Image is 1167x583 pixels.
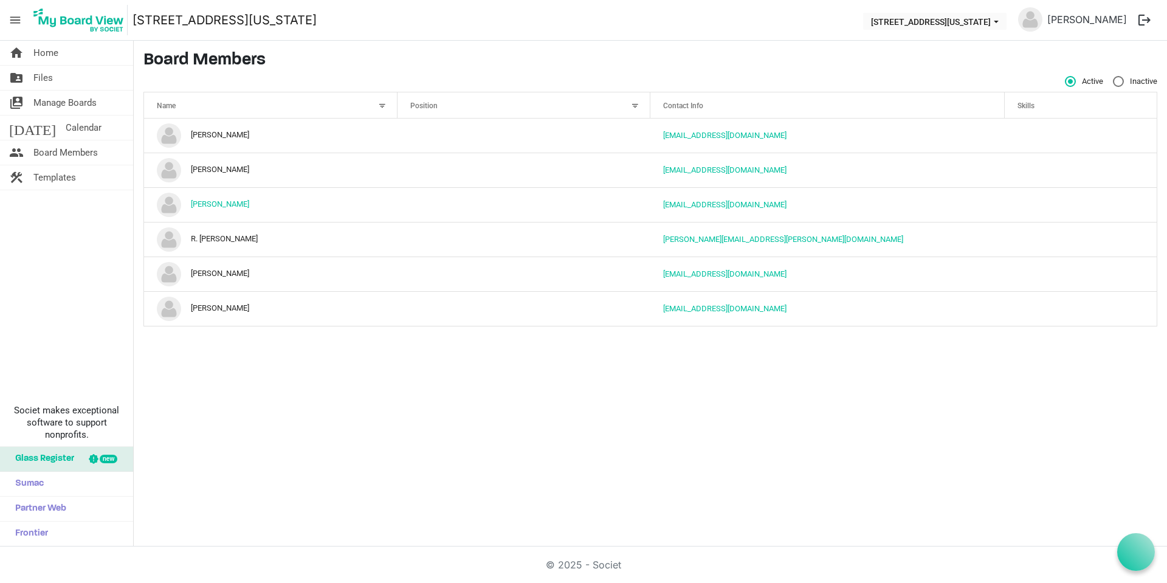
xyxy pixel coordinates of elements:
span: Skills [1017,102,1034,110]
span: home [9,41,24,65]
span: Partner Web [9,497,66,521]
span: Contact Info [663,102,703,110]
img: no-profile-picture.svg [157,262,181,286]
td: gswray@yahoo.com is template cell column header Contact Info [650,153,1005,187]
span: switch_account [9,91,24,115]
span: Inactive [1113,76,1157,87]
td: column header Position [398,257,651,291]
td: is template cell column header Skills [1005,257,1157,291]
button: logout [1132,7,1157,33]
td: R. Wayne Bearden is template cell column header Name [144,222,398,257]
td: Russell Greim is template cell column header Name [144,291,398,326]
a: [PERSON_NAME][EMAIL_ADDRESS][PERSON_NAME][DOMAIN_NAME] [663,235,903,244]
td: is template cell column header Skills [1005,222,1157,257]
img: no-profile-picture.svg [157,123,181,148]
button: 216 E Washington Blvd dropdownbutton [863,13,1007,30]
span: Sumac [9,472,44,496]
td: ulrichdavidr@yahoo.com is template cell column header Contact Info [650,119,1005,153]
td: Paula Bontempo is template cell column header Name [144,187,398,222]
span: Position [410,102,438,110]
a: [EMAIL_ADDRESS][DOMAIN_NAME] [663,131,787,140]
div: new [100,455,117,463]
a: [EMAIL_ADDRESS][DOMAIN_NAME] [663,200,787,209]
img: no-profile-picture.svg [1018,7,1042,32]
span: folder_shared [9,66,24,90]
td: pkbontempo@outlook.com is template cell column header Contact Info [650,187,1005,222]
td: is template cell column header Skills [1005,187,1157,222]
h3: Board Members [143,50,1157,71]
a: [PERSON_NAME] [191,200,249,209]
a: My Board View Logo [30,5,133,35]
td: column header Position [398,291,651,326]
td: Robin Tribbett is template cell column header Name [144,257,398,291]
td: is template cell column header Skills [1005,291,1157,326]
td: David Ulrich is template cell column header Name [144,119,398,153]
img: no-profile-picture.svg [157,158,181,182]
span: Templates [33,165,76,190]
img: no-profile-picture.svg [157,193,181,217]
a: [PERSON_NAME] [1042,7,1132,32]
td: George Scott Wray is template cell column header Name [144,153,398,187]
span: Manage Boards [33,91,97,115]
span: Societ makes exceptional software to support nonprofits. [5,404,128,441]
td: column header Position [398,222,651,257]
span: people [9,140,24,165]
span: Board Members [33,140,98,165]
a: [EMAIL_ADDRESS][DOMAIN_NAME] [663,269,787,278]
td: robtrib@comcast.net is template cell column header Contact Info [650,257,1005,291]
span: construction [9,165,24,190]
a: [STREET_ADDRESS][US_STATE] [133,8,317,32]
td: is template cell column header Skills [1005,119,1157,153]
span: Frontier [9,522,48,546]
a: [EMAIL_ADDRESS][DOMAIN_NAME] [663,165,787,174]
a: © 2025 - Societ [546,559,621,571]
img: My Board View Logo [30,5,128,35]
span: Glass Register [9,447,74,471]
img: no-profile-picture.svg [157,227,181,252]
span: [DATE] [9,116,56,140]
td: column header Position [398,119,651,153]
td: ronald.bearden@va.gov is template cell column header Contact Info [650,222,1005,257]
span: menu [4,9,27,32]
td: is template cell column header Skills [1005,153,1157,187]
td: rusgreim@hotmail.com is template cell column header Contact Info [650,291,1005,326]
span: Home [33,41,58,65]
span: Calendar [66,116,102,140]
span: Active [1065,76,1103,87]
td: column header Position [398,153,651,187]
td: column header Position [398,187,651,222]
img: no-profile-picture.svg [157,297,181,321]
span: Files [33,66,53,90]
span: Name [157,102,176,110]
a: [EMAIL_ADDRESS][DOMAIN_NAME] [663,304,787,313]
